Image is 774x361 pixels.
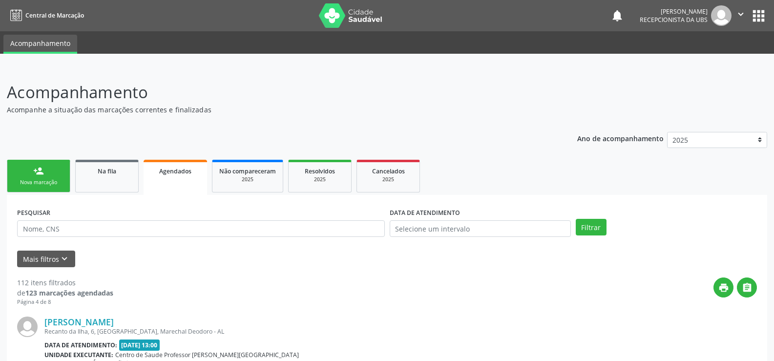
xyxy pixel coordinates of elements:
span: Não compareceram [219,167,276,175]
span: Recepcionista da UBS [640,16,708,24]
div: 112 itens filtrados [17,277,113,288]
p: Ano de acompanhamento [577,132,664,144]
label: PESQUISAR [17,205,50,220]
button:  [737,277,757,297]
div: Recanto da Ilha, 6, [GEOGRAPHIC_DATA], Marechal Deodoro - AL [44,327,610,336]
button:  [732,5,750,26]
a: [PERSON_NAME] [44,317,114,327]
button: Mais filtroskeyboard_arrow_down [17,251,75,268]
button: print [713,277,733,297]
span: Resolvidos [305,167,335,175]
span: Central de Marcação [25,11,84,20]
button: apps [750,7,767,24]
div: person_add [33,166,44,176]
button: Filtrar [576,219,607,235]
span: Agendados [159,167,191,175]
b: Data de atendimento: [44,341,117,349]
a: Acompanhamento [3,35,77,54]
i:  [735,9,746,20]
img: img [711,5,732,26]
span: Centro de Saude Professor [PERSON_NAME][GEOGRAPHIC_DATA] [115,351,299,359]
strong: 123 marcações agendadas [25,288,113,297]
div: de [17,288,113,298]
input: Selecione um intervalo [390,220,571,237]
i: keyboard_arrow_down [59,254,70,264]
div: 2025 [295,176,344,183]
input: Nome, CNS [17,220,385,237]
label: DATA DE ATENDIMENTO [390,205,460,220]
button: notifications [610,9,624,22]
b: Unidade executante: [44,351,113,359]
i:  [742,282,753,293]
p: Acompanhamento [7,80,539,105]
div: Nova marcação [14,179,63,186]
div: Página 4 de 8 [17,298,113,306]
div: [PERSON_NAME] [640,7,708,16]
span: Cancelados [372,167,405,175]
img: img [17,317,38,337]
i: print [718,282,729,293]
span: [DATE] 13:00 [119,340,160,351]
p: Acompanhe a situação das marcações correntes e finalizadas [7,105,539,115]
span: Na fila [98,167,116,175]
div: 2025 [219,176,276,183]
div: 2025 [364,176,413,183]
a: Central de Marcação [7,7,84,23]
